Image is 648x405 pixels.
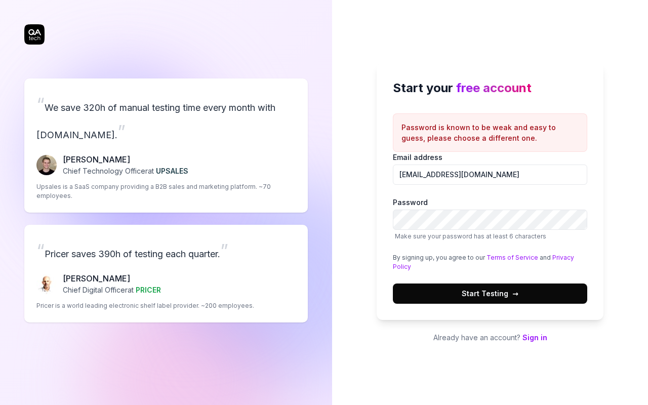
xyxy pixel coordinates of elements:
[156,167,188,175] span: UPSALES
[393,197,587,241] label: Password
[63,166,188,176] p: Chief Technology Officer at
[36,155,57,175] img: Fredrik Seidl
[36,91,296,145] p: We save 320h of manual testing time every month with [DOMAIN_NAME].
[462,288,518,299] span: Start Testing
[487,254,538,261] a: Terms of Service
[24,78,308,213] a: “We save 320h of manual testing time every month with [DOMAIN_NAME].”Fredrik Seidl[PERSON_NAME]Ch...
[63,285,161,295] p: Chief Digital Officer at
[220,239,228,262] span: ”
[512,288,518,299] span: →
[36,274,57,294] img: Chris Chalkitis
[63,272,161,285] p: [PERSON_NAME]
[36,182,296,200] p: Upsales is a SaaS company providing a B2B sales and marketing platform. ~70 employees.
[393,79,587,97] h2: Start your
[395,232,546,240] span: Make sure your password has at least 6 characters
[63,153,188,166] p: [PERSON_NAME]
[393,283,587,304] button: Start Testing→
[522,333,547,342] a: Sign in
[377,332,603,343] p: Already have an account?
[393,253,587,271] div: By signing up, you agree to our and
[456,80,532,95] span: free account
[393,165,587,185] input: Email address
[36,237,296,264] p: Pricer saves 390h of testing each quarter.
[117,120,126,143] span: ”
[36,301,254,310] p: Pricer is a world leading electronic shelf label provider. ~200 employees.
[393,210,587,230] input: PasswordMake sure your password has at least 6 characters
[36,93,45,115] span: “
[24,225,308,322] a: “Pricer saves 390h of testing each quarter.”Chris Chalkitis[PERSON_NAME]Chief Digital Officerat P...
[401,122,579,143] p: Password is known to be weak and easy to guess, please choose a different one.
[393,254,574,270] a: Privacy Policy
[393,152,587,185] label: Email address
[136,286,161,294] span: PRICER
[36,239,45,262] span: “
